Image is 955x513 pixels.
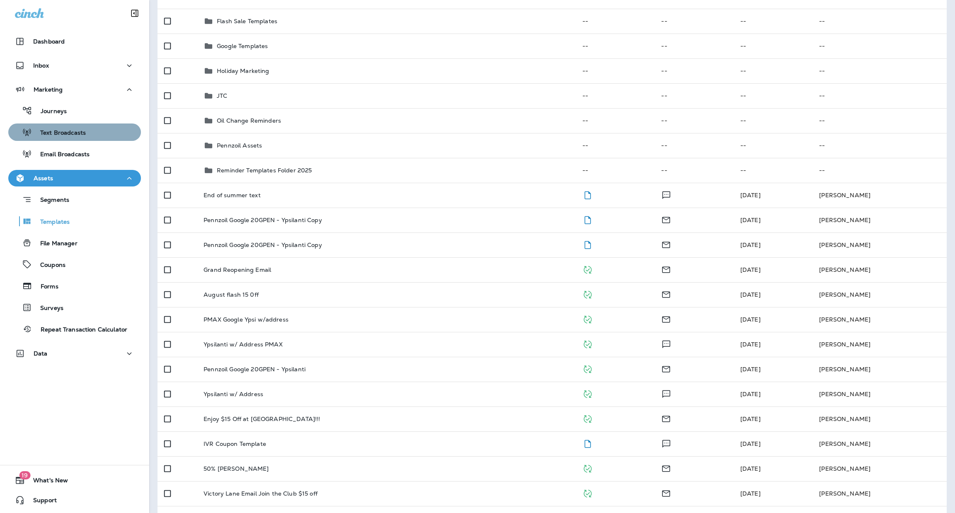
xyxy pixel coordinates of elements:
[8,33,141,50] button: Dashboard
[217,43,268,49] p: Google Templates
[582,315,593,322] span: Published
[576,9,654,34] td: --
[582,365,593,372] span: Published
[812,58,947,83] td: --
[740,490,761,497] span: Robert Wlasuk
[576,34,654,58] td: --
[582,489,593,496] span: Published
[34,350,48,357] p: Data
[582,439,593,447] span: Draft
[8,472,141,489] button: 19What's New
[32,326,127,334] p: Repeat Transaction Calculator
[654,83,733,108] td: --
[32,196,69,205] p: Segments
[217,92,227,99] p: JTC
[740,266,761,273] span: Robert Wlasuk
[582,340,593,347] span: Published
[812,257,947,282] td: [PERSON_NAME]
[217,117,281,124] p: Oil Change Reminders
[740,440,761,448] span: Robert Wlasuk
[812,232,947,257] td: [PERSON_NAME]
[8,170,141,186] button: Assets
[734,9,812,34] td: --
[217,68,269,74] p: Holiday Marketing
[204,341,283,348] p: Ypsilanti w/ Address PMAX
[217,18,277,24] p: Flash Sale Templates
[812,158,947,183] td: --
[8,277,141,295] button: Forms
[32,283,58,291] p: Forms
[740,390,761,398] span: J-P Scoville
[204,266,271,273] p: Grand Reopening Email
[740,241,761,249] span: Robert Wlasuk
[32,261,65,269] p: Coupons
[812,83,947,108] td: --
[8,320,141,338] button: Repeat Transaction Calculator
[204,242,322,248] p: Pennzoil Google 20GPEN - Ypsilanti Copy
[8,57,141,74] button: Inbox
[32,240,78,248] p: File Manager
[217,167,312,174] p: Reminder Templates Folder 2025
[812,108,947,133] td: --
[654,108,733,133] td: --
[8,299,141,316] button: Surveys
[654,158,733,183] td: --
[812,9,947,34] td: --
[582,290,593,298] span: Published
[25,497,57,507] span: Support
[734,83,812,108] td: --
[661,489,671,496] span: Email
[34,86,63,93] p: Marketing
[204,316,288,323] p: PMAX Google Ypsi w/address
[576,158,654,183] td: --
[661,390,671,397] span: Text
[661,414,671,422] span: Email
[204,440,266,447] p: IVR Coupon Template
[8,145,141,162] button: Email Broadcasts
[204,192,261,198] p: End of summer text
[661,315,671,322] span: Email
[661,340,671,347] span: Text
[576,133,654,158] td: --
[812,282,947,307] td: [PERSON_NAME]
[8,492,141,508] button: Support
[582,464,593,472] span: Published
[32,305,63,312] p: Surveys
[661,215,671,223] span: Email
[8,256,141,273] button: Coupons
[204,391,263,397] p: Ypsilanti w/ Address
[812,382,947,407] td: [PERSON_NAME]
[740,415,761,423] span: Robert Wlasuk
[740,191,761,199] span: Robert Wlasuk
[654,34,733,58] td: --
[740,365,761,373] span: Robert Wlasuk
[8,234,141,252] button: File Manager
[740,316,761,323] span: J-P Scoville
[812,407,947,431] td: [PERSON_NAME]
[576,83,654,108] td: --
[734,108,812,133] td: --
[32,151,90,159] p: Email Broadcasts
[740,216,761,224] span: Robert Wlasuk
[33,62,49,69] p: Inbox
[204,291,259,298] p: August flash 15 0ff
[204,465,269,472] p: 50% [PERSON_NAME]
[582,414,593,422] span: Published
[32,129,86,137] p: Text Broadcasts
[576,108,654,133] td: --
[740,291,761,298] span: Robert Wlasuk
[740,341,761,348] span: J-P Scoville
[734,133,812,158] td: --
[734,34,812,58] td: --
[8,81,141,98] button: Marketing
[812,133,947,158] td: --
[32,108,67,116] p: Journeys
[204,366,305,373] p: Pennzoil Google 20GPEN - Ypsilanti
[812,431,947,456] td: [PERSON_NAME]
[734,158,812,183] td: --
[812,456,947,481] td: [PERSON_NAME]
[812,183,947,208] td: [PERSON_NAME]
[32,218,70,226] p: Templates
[8,191,141,208] button: Segments
[661,240,671,248] span: Email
